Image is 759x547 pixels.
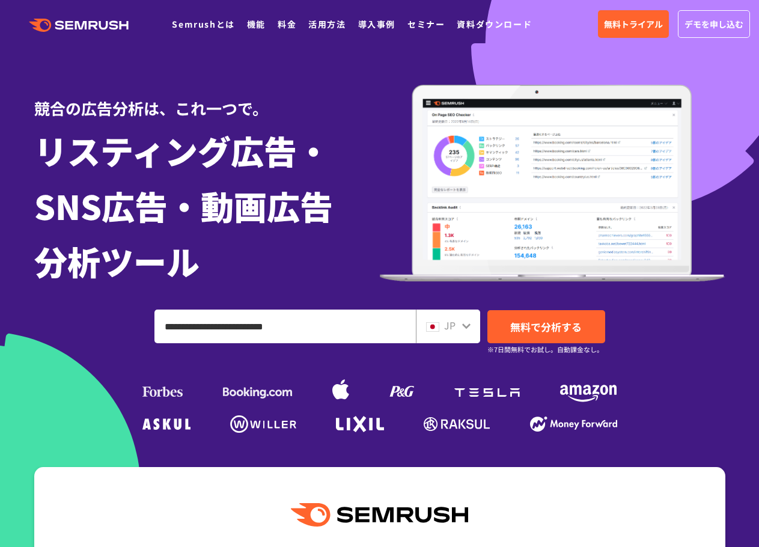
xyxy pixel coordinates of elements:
[510,319,582,334] span: 無料で分析する
[278,18,296,30] a: 料金
[604,17,663,31] span: 無料トライアル
[308,18,346,30] a: 活用方法
[247,18,266,30] a: 機能
[358,18,395,30] a: 導入事例
[34,78,380,120] div: 競合の広告分析は、これ一つで。
[487,344,603,355] small: ※7日間無料でお試し。自動課金なし。
[444,318,456,332] span: JP
[678,10,750,38] a: デモを申し込む
[487,310,605,343] a: 無料で分析する
[457,18,532,30] a: 資料ダウンロード
[407,18,445,30] a: セミナー
[155,310,415,343] input: ドメイン、キーワードまたはURLを入力してください
[34,123,380,289] h1: リスティング広告・ SNS広告・動画広告 分析ツール
[598,10,669,38] a: 無料トライアル
[172,18,234,30] a: Semrushとは
[291,503,468,527] img: Semrush
[684,17,743,31] span: デモを申し込む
